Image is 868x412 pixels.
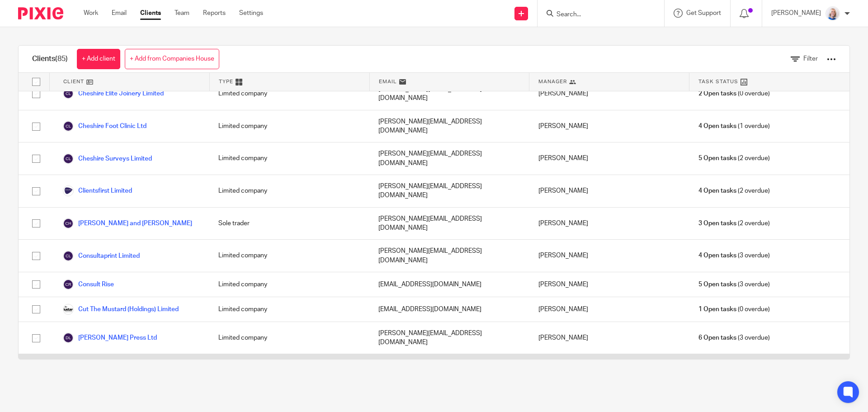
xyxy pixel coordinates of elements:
img: Pixie [18,7,63,19]
span: 4 Open tasks [698,122,736,131]
a: Email [112,9,127,18]
a: + Add client [77,49,120,69]
span: 1 Open tasks [698,305,736,314]
a: Clients [140,9,161,18]
span: 5 Open tasks [698,280,736,289]
img: Low%20Res%20-%20Your%20Support%20Team%20-5.jpg [826,6,840,21]
img: svg%3E [63,279,74,290]
div: Limited company [209,354,369,386]
div: [PERSON_NAME] [529,272,689,297]
div: Limited company [209,175,369,207]
img: svg%3E [63,251,74,261]
img: Logo.png [63,185,74,196]
div: [PERSON_NAME] [529,297,689,322]
span: (2 overdue) [698,219,770,228]
a: Settings [239,9,263,18]
div: [PERSON_NAME] [529,175,689,207]
div: [PERSON_NAME] [529,110,689,142]
div: [PERSON_NAME][EMAIL_ADDRESS][DOMAIN_NAME] [369,142,529,175]
div: Limited company [209,110,369,142]
div: [PERSON_NAME] [529,142,689,175]
h1: Clients [32,54,68,64]
img: svg%3E [63,121,74,132]
div: [PERSON_NAME] [529,240,689,272]
span: Get Support [686,10,721,16]
a: Work [84,9,98,18]
span: (0 overdue) [698,89,770,98]
span: Manager [538,78,567,85]
span: (3 overdue) [698,251,770,260]
div: Sole trader [209,208,369,240]
div: [PERSON_NAME] [529,354,689,386]
span: Filter [803,56,818,62]
span: Task Status [698,78,738,85]
div: [PERSON_NAME][EMAIL_ADDRESS][DOMAIN_NAME] [369,175,529,207]
span: 5 Open tasks [698,154,736,163]
div: Limited company [209,142,369,175]
img: svg%3E [63,88,74,99]
a: Clientsfirst Limited [63,185,132,196]
div: [PERSON_NAME] [529,78,689,110]
a: Cheshire Elite Joinery Limited [63,88,164,99]
img: svg%3E [63,153,74,164]
img: svg%3E [63,332,74,343]
img: svg%3E [63,218,74,229]
a: + Add from Companies House [125,49,219,69]
span: (2 overdue) [698,154,770,163]
span: (2 overdue) [698,186,770,195]
div: Limited company [209,240,369,272]
a: Cheshire Surveys Limited [63,153,152,164]
span: Type [219,78,233,85]
div: Limited company [209,322,369,354]
div: [PERSON_NAME][EMAIL_ADDRESS][DOMAIN_NAME] [369,110,529,142]
span: Email [379,78,397,85]
span: 4 Open tasks [698,186,736,195]
span: 6 Open tasks [698,333,736,342]
a: Cut The Mustard (Holdings) Limited [63,304,179,315]
div: [PERSON_NAME][EMAIL_ADDRESS][DOMAIN_NAME] [369,208,529,240]
img: Logo.png [63,304,74,315]
a: Cheshire Foot Clinic Ltd [63,121,146,132]
a: Team [175,9,189,18]
a: Consultaprint Limited [63,251,140,261]
span: (1 overdue) [698,122,770,131]
div: Limited company [209,272,369,297]
div: [PERSON_NAME] [529,208,689,240]
span: 4 Open tasks [698,251,736,260]
a: [PERSON_NAME] and [PERSON_NAME] [63,218,192,229]
span: (85) [55,55,68,62]
a: Consult Rise [63,279,114,290]
div: [PERSON_NAME][EMAIL_ADDRESS][DOMAIN_NAME] [369,322,529,354]
span: (3 overdue) [698,280,770,289]
span: (3 overdue) [698,333,770,342]
div: [PERSON_NAME] [529,322,689,354]
a: Reports [203,9,226,18]
div: [EMAIL_ADDRESS][DOMAIN_NAME] [369,272,529,297]
div: [EMAIL_ADDRESS][DOMAIN_NAME] [369,297,529,322]
span: 2 Open tasks [698,89,736,98]
span: Client [63,78,84,85]
div: [PERSON_NAME][EMAIL_ADDRESS][DOMAIN_NAME] [369,78,529,110]
span: 3 Open tasks [698,219,736,228]
div: [PERSON_NAME][EMAIL_ADDRESS][DOMAIN_NAME] [369,240,529,272]
p: [PERSON_NAME] [771,9,821,18]
div: [PERSON_NAME][EMAIL_ADDRESS][DOMAIN_NAME] [369,354,529,386]
input: Select all [28,73,45,90]
div: Limited company [209,297,369,322]
input: Search [556,11,637,19]
div: Limited company [209,78,369,110]
span: (0 overdue) [698,305,770,314]
a: [PERSON_NAME] Press Ltd [63,332,157,343]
